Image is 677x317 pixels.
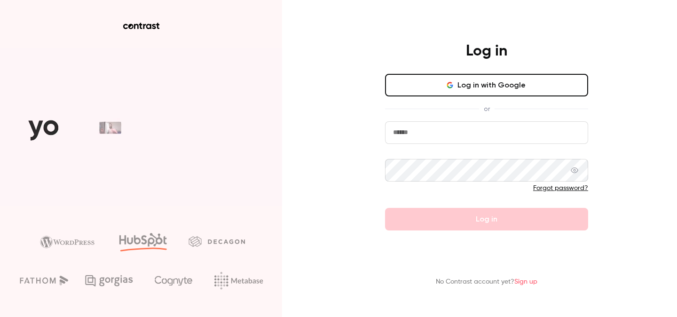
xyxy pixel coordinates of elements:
p: No Contrast account yet? [436,277,537,287]
a: Forgot password? [533,185,588,191]
button: Log in with Google [385,74,588,96]
h4: Log in [466,42,507,61]
img: decagon [189,236,245,246]
a: Sign up [514,278,537,285]
span: or [479,104,495,114]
